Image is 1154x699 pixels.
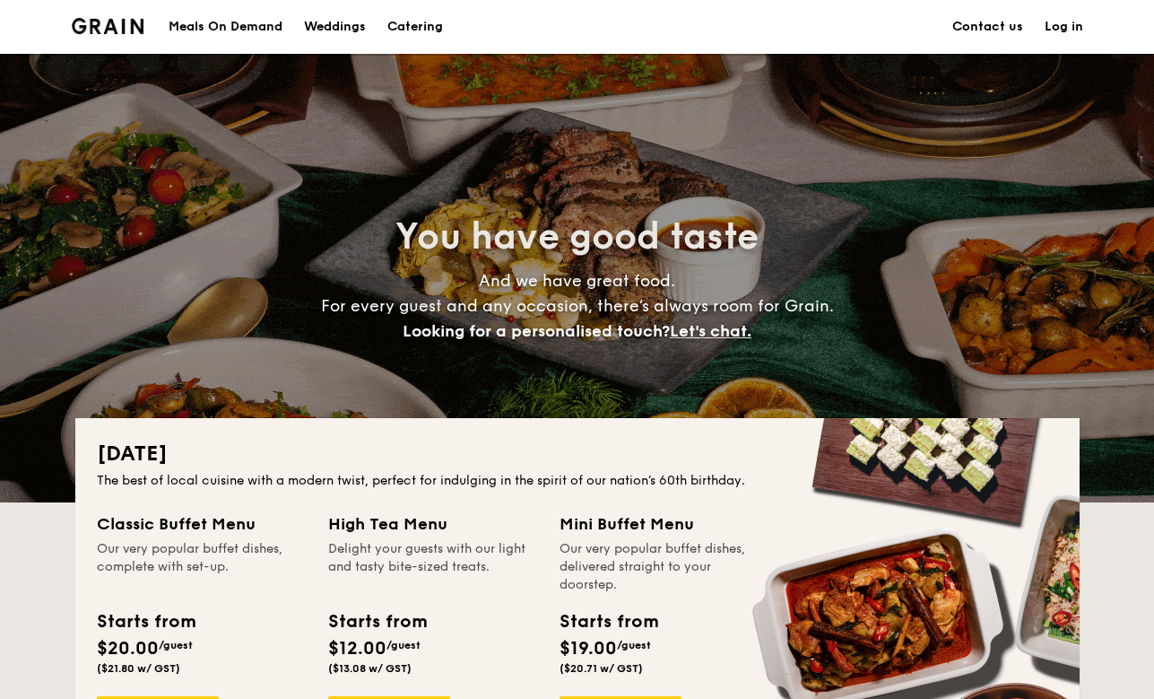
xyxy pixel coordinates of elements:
span: And we have great food. For every guest and any occasion, there’s always room for Grain. [321,271,834,341]
span: ($13.08 w/ GST) [328,662,412,675]
span: $19.00 [560,638,617,660]
span: /guest [159,639,193,651]
span: ($21.80 w/ GST) [97,662,180,675]
span: $20.00 [97,638,159,660]
span: /guest [617,639,651,651]
div: Starts from [97,608,195,635]
div: Classic Buffet Menu [97,511,307,537]
div: Our very popular buffet dishes, delivered straight to your doorstep. [560,540,769,594]
a: Logotype [72,18,144,34]
img: Grain [72,18,144,34]
span: Looking for a personalised touch? [403,321,670,341]
span: You have good taste [395,215,759,258]
span: $12.00 [328,638,386,660]
div: The best of local cuisine with a modern twist, perfect for indulging in the spirit of our nation’... [97,472,1058,490]
span: /guest [386,639,421,651]
div: High Tea Menu [328,511,538,537]
div: Mini Buffet Menu [560,511,769,537]
div: Delight your guests with our light and tasty bite-sized treats. [328,540,538,594]
div: Our very popular buffet dishes, complete with set-up. [97,540,307,594]
span: ($20.71 w/ GST) [560,662,643,675]
h2: [DATE] [97,440,1058,468]
div: Starts from [328,608,426,635]
div: Starts from [560,608,657,635]
span: Let's chat. [670,321,751,341]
